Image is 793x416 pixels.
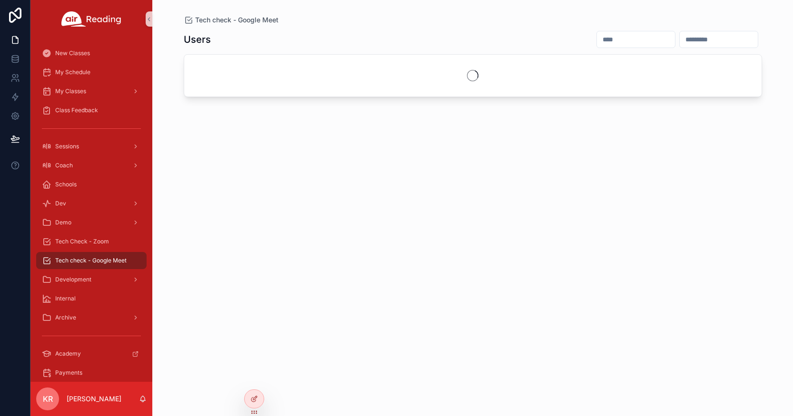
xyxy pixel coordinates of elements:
span: Tech check - Google Meet [55,257,127,264]
a: Academy [36,345,147,362]
a: Internal [36,290,147,307]
a: Development [36,271,147,288]
span: My Classes [55,87,86,95]
span: Class Feedback [55,106,98,114]
a: Tech check - Google Meet [184,15,278,25]
span: My Schedule [55,68,90,76]
a: Class Feedback [36,102,147,119]
a: Sessions [36,138,147,155]
span: Academy [55,350,81,358]
span: Archive [55,314,76,321]
span: Dev [55,200,66,207]
h1: Users [184,33,211,46]
span: New Classes [55,49,90,57]
span: Development [55,276,91,283]
a: Dev [36,195,147,212]
span: Schools [55,181,77,188]
a: My Classes [36,83,147,100]
span: Tech Check - Zoom [55,238,109,245]
span: Sessions [55,143,79,150]
img: App logo [61,11,121,27]
span: KR [43,393,53,405]
span: Tech check - Google Meet [195,15,278,25]
a: My Schedule [36,64,147,81]
p: [PERSON_NAME] [67,394,121,404]
span: Demo [55,219,71,226]
a: Archive [36,309,147,326]
span: Internal [55,295,76,302]
a: Tech Check - Zoom [36,233,147,250]
a: Coach [36,157,147,174]
div: scrollable content [30,38,152,382]
a: Tech check - Google Meet [36,252,147,269]
span: Coach [55,162,73,169]
a: Demo [36,214,147,231]
span: Payments [55,369,82,377]
a: Payments [36,364,147,381]
a: New Classes [36,45,147,62]
a: Schools [36,176,147,193]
